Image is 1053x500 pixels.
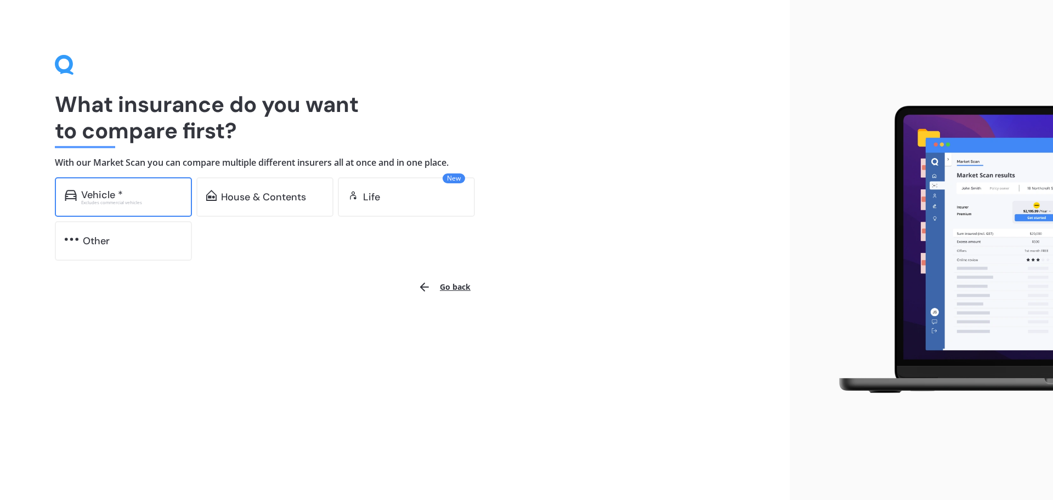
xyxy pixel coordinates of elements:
[83,235,110,246] div: Other
[65,190,77,201] img: car.f15378c7a67c060ca3f3.svg
[55,157,735,168] h4: With our Market Scan you can compare multiple different insurers all at once and in one place.
[55,91,735,144] h1: What insurance do you want to compare first?
[221,192,306,203] div: House & Contents
[443,173,465,183] span: New
[363,192,380,203] div: Life
[81,200,182,205] div: Excludes commercial vehicles
[81,189,123,200] div: Vehicle *
[823,99,1053,401] img: laptop.webp
[348,190,359,201] img: life.f720d6a2d7cdcd3ad642.svg
[206,190,217,201] img: home-and-contents.b802091223b8502ef2dd.svg
[65,234,78,245] img: other.81dba5aafe580aa69f38.svg
[411,274,477,300] button: Go back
